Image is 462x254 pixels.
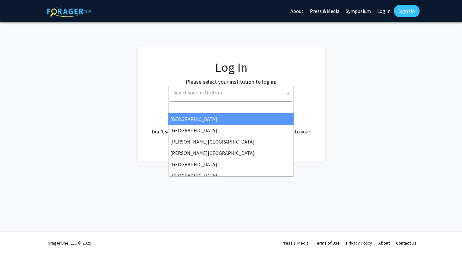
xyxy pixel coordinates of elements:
div: ForagerOne, LLC © 2025 [46,232,91,254]
span: Select your institution [171,86,294,99]
a: Contact Us [396,240,416,246]
li: [GEOGRAPHIC_DATA] [168,159,294,170]
li: [PERSON_NAME][GEOGRAPHIC_DATA] [168,136,294,147]
li: [GEOGRAPHIC_DATA] [168,170,294,181]
a: Privacy Policy [346,240,372,246]
label: Please select your institution to log in: [186,77,276,86]
span: Select your institution [173,89,222,96]
input: Search [170,101,292,112]
iframe: Chat [5,226,27,249]
a: Terms of Use [315,240,340,246]
img: ForagerOne Logo [47,6,91,17]
h1: Log In [149,60,313,75]
li: [GEOGRAPHIC_DATA] [168,125,294,136]
div: No account? . Don't see your institution? about bringing ForagerOne to your institution. [149,113,313,143]
a: Sign Up [394,5,420,17]
a: Press & Media [282,240,309,246]
a: About [378,240,390,246]
li: [GEOGRAPHIC_DATA] [168,113,294,125]
li: [PERSON_NAME][GEOGRAPHIC_DATA] [168,147,294,159]
span: Select your institution [168,86,294,100]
